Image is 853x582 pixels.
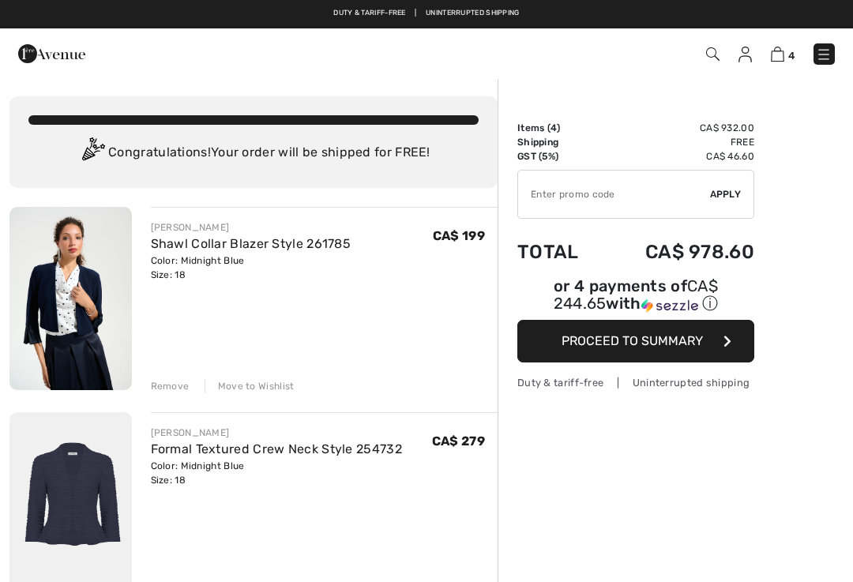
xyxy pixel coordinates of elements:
[706,47,720,61] img: Search
[151,459,402,487] div: Color: Midnight Blue Size: 18
[151,236,351,251] a: Shawl Collar Blazer Style 261785
[517,279,754,320] div: or 4 payments ofCA$ 244.65withSezzle Click to learn more about Sezzle
[710,187,742,201] span: Apply
[517,149,603,163] td: GST (5%)
[517,320,754,362] button: Proceed to Summary
[641,299,698,313] img: Sezzle
[205,379,295,393] div: Move to Wishlist
[771,47,784,62] img: Shopping Bag
[788,50,795,62] span: 4
[517,121,603,135] td: Items ( )
[517,375,754,390] div: Duty & tariff-free | Uninterrupted shipping
[517,135,603,149] td: Shipping
[738,47,752,62] img: My Info
[9,207,132,390] img: Shawl Collar Blazer Style 261785
[151,220,351,235] div: [PERSON_NAME]
[18,38,85,69] img: 1ère Avenue
[517,225,603,279] td: Total
[151,426,402,440] div: [PERSON_NAME]
[151,441,402,456] a: Formal Textured Crew Neck Style 254732
[562,333,703,348] span: Proceed to Summary
[603,135,754,149] td: Free
[603,149,754,163] td: CA$ 46.60
[518,171,710,218] input: Promo code
[28,137,479,169] div: Congratulations! Your order will be shipped for FREE!
[816,47,832,62] img: Menu
[151,379,190,393] div: Remove
[433,228,485,243] span: CA$ 199
[517,279,754,314] div: or 4 payments of with
[554,276,718,313] span: CA$ 244.65
[771,44,795,63] a: 4
[432,434,485,449] span: CA$ 279
[18,45,85,60] a: 1ère Avenue
[603,121,754,135] td: CA$ 932.00
[77,137,108,169] img: Congratulation2.svg
[603,225,754,279] td: CA$ 978.60
[151,253,351,282] div: Color: Midnight Blue Size: 18
[551,122,557,133] span: 4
